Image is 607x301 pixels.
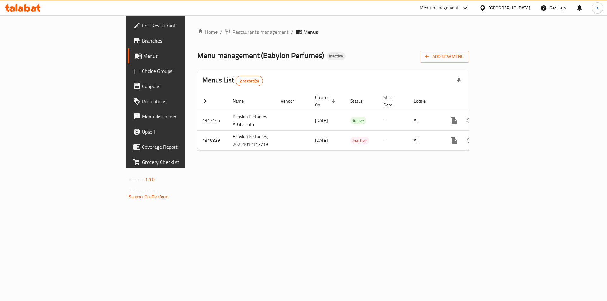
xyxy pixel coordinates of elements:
[315,136,328,144] span: [DATE]
[383,93,401,109] span: Start Date
[281,97,302,105] span: Vendor
[128,124,227,139] a: Upsell
[197,92,512,151] table: enhanced table
[129,193,169,201] a: Support.OpsPlatform
[232,28,289,36] span: Restaurants management
[378,111,409,130] td: -
[462,133,477,148] button: Change Status
[145,176,155,184] span: 1.0.0
[425,53,464,61] span: Add New Menu
[128,79,227,94] a: Coupons
[197,48,324,63] span: Menu management ( Babylon Perfumes )
[315,93,338,109] span: Created On
[225,28,289,36] a: Restaurants management
[129,186,158,195] span: Get support on:
[236,76,263,86] div: Total records count
[142,98,222,105] span: Promotions
[228,130,276,150] td: Babylon Perfumes, 20251012113719
[142,22,222,29] span: Edit Restaurant
[446,113,462,128] button: more
[462,113,477,128] button: Change Status
[128,154,227,170] a: Grocery Checklist
[409,111,441,130] td: All
[128,63,227,79] a: Choice Groups
[142,113,222,120] span: Menu disclaimer
[420,4,459,12] div: Menu-management
[128,94,227,109] a: Promotions
[142,143,222,151] span: Coverage Report
[291,28,293,36] li: /
[142,158,222,166] span: Grocery Checklist
[143,52,222,60] span: Menus
[414,97,434,105] span: Locale
[327,53,346,59] span: Inactive
[142,67,222,75] span: Choice Groups
[202,75,263,86] h2: Menus List
[236,78,263,84] span: 2 record(s)
[378,130,409,150] td: -
[420,51,469,63] button: Add New Menu
[128,109,227,124] a: Menu disclaimer
[315,116,328,124] span: [DATE]
[409,130,441,150] td: All
[128,33,227,48] a: Branches
[142,128,222,135] span: Upsell
[451,73,466,88] div: Export file
[129,176,144,184] span: Version:
[142,82,222,90] span: Coupons
[202,97,214,105] span: ID
[441,92,512,111] th: Actions
[446,133,462,148] button: more
[142,37,222,45] span: Branches
[128,139,227,154] a: Coverage Report
[327,52,346,60] div: Inactive
[128,18,227,33] a: Edit Restaurant
[197,28,469,36] nav: breadcrumb
[350,97,371,105] span: Status
[303,28,318,36] span: Menus
[350,137,369,144] span: Inactive
[228,111,276,130] td: Babylon Perfumes Al Gharrafa
[233,97,252,105] span: Name
[488,4,530,11] div: [GEOGRAPHIC_DATA]
[128,48,227,63] a: Menus
[350,117,366,124] span: Active
[596,4,598,11] span: a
